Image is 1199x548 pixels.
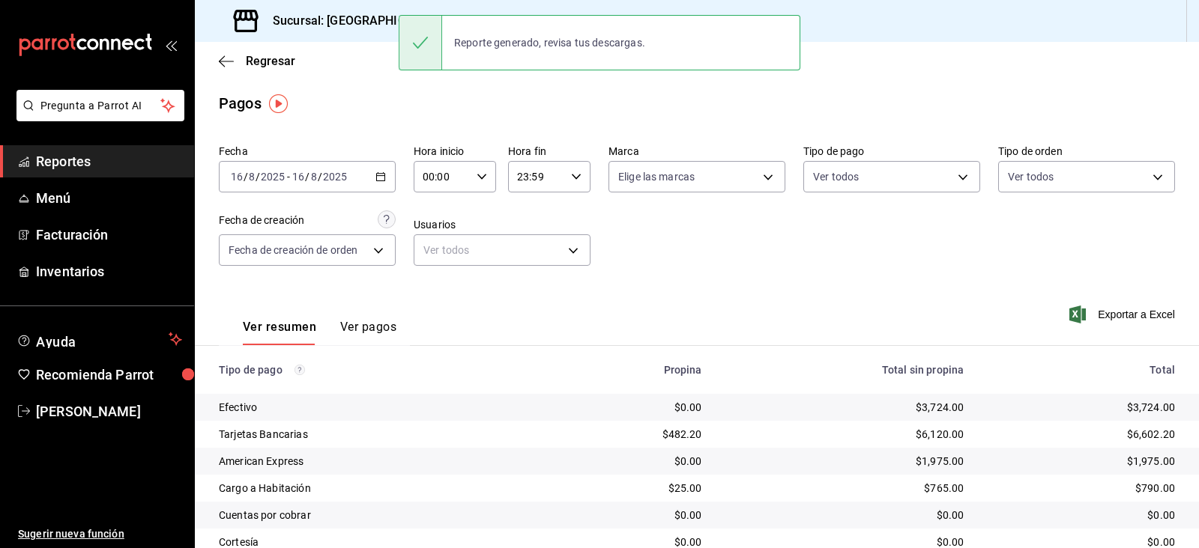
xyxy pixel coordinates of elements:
label: Marca [608,146,785,156]
span: Facturación [36,225,182,245]
label: Tipo de pago [803,146,980,156]
span: - [287,171,290,183]
div: $0.00 [568,454,701,469]
label: Usuarios [414,219,591,230]
div: $790.00 [988,481,1175,496]
div: American Express [219,454,544,469]
div: Tipo de pago [219,364,544,376]
div: $0.00 [988,508,1175,523]
span: Ver todos [1008,169,1054,184]
div: $0.00 [568,508,701,523]
span: / [256,171,260,183]
svg: Los pagos realizados con Pay y otras terminales son montos brutos. [295,365,305,375]
div: Tarjetas Bancarias [219,427,544,442]
div: $6,602.20 [988,427,1175,442]
img: Tooltip marker [269,94,288,113]
input: -- [310,171,318,183]
button: Exportar a Excel [1072,305,1175,323]
span: Fecha de creación de orden [229,243,357,258]
span: / [318,171,322,183]
div: Fecha de creación [219,213,304,228]
input: -- [248,171,256,183]
div: $765.00 [726,481,964,496]
div: $0.00 [726,508,964,523]
div: Efectivo [219,400,544,415]
span: Ver todos [813,169,859,184]
div: navigation tabs [243,320,396,345]
label: Fecha [219,146,396,156]
div: $482.20 [568,427,701,442]
button: open_drawer_menu [165,39,177,51]
button: Ver resumen [243,320,316,345]
span: Regresar [246,54,295,68]
span: Elige las marcas [618,169,695,184]
div: Ver todos [414,234,591,266]
div: Total [988,364,1175,376]
span: Ayuda [36,330,163,348]
label: Hora fin [508,146,591,156]
a: Pregunta a Parrot AI [10,109,184,124]
div: Propina [568,364,701,376]
label: Tipo de orden [998,146,1175,156]
input: ---- [260,171,286,183]
input: ---- [322,171,348,183]
div: $3,724.00 [726,400,964,415]
div: $25.00 [568,481,701,496]
div: Reporte generado, revisa tus descargas. [442,26,657,59]
button: Pregunta a Parrot AI [16,90,184,121]
button: Regresar [219,54,295,68]
div: $1,975.00 [726,454,964,469]
label: Hora inicio [414,146,496,156]
span: Pregunta a Parrot AI [40,98,161,114]
div: Total sin propina [726,364,964,376]
div: $1,975.00 [988,454,1175,469]
div: Pagos [219,92,262,115]
div: $0.00 [568,400,701,415]
div: $6,120.00 [726,427,964,442]
div: Cargo a Habitación [219,481,544,496]
div: Cuentas por cobrar [219,508,544,523]
span: Reportes [36,151,182,171]
h3: Sucursal: [GEOGRAPHIC_DATA] Mx [261,12,464,30]
button: Ver pagos [340,320,396,345]
span: Sugerir nueva función [18,526,182,542]
span: Menú [36,188,182,208]
span: [PERSON_NAME] [36,401,182,421]
span: Recomienda Parrot [36,365,182,385]
div: $3,724.00 [988,400,1175,415]
input: -- [230,171,244,183]
span: / [244,171,248,183]
input: -- [292,171,305,183]
span: / [305,171,309,183]
span: Inventarios [36,261,182,281]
